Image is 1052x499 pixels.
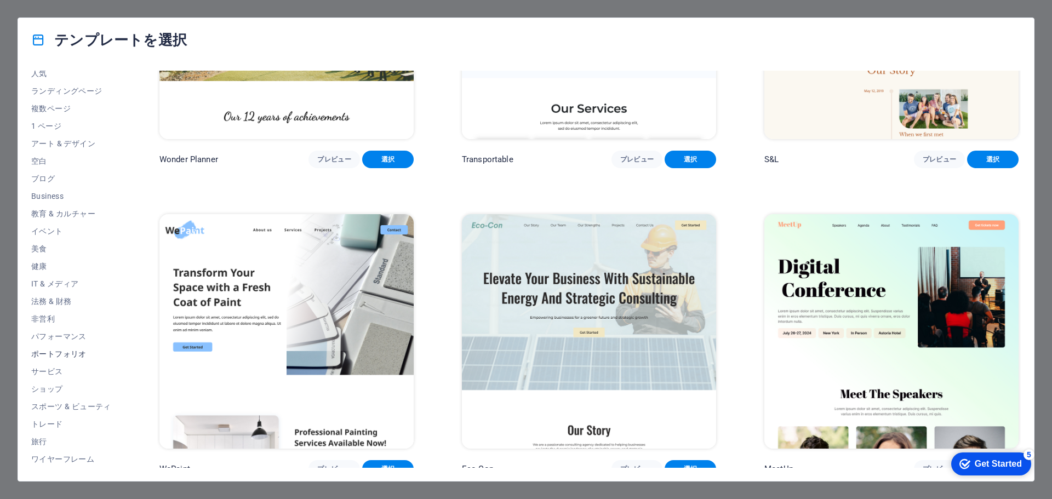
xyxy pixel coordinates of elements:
[308,151,360,168] button: プレビュー
[462,214,716,449] img: Eco-Con
[31,244,111,253] span: 美食
[31,227,111,236] span: イベント
[31,170,111,187] button: ブログ
[764,154,779,165] p: S&L
[308,460,360,478] button: プレビュー
[31,122,111,130] span: 1 ページ
[32,12,79,22] div: Get Started
[31,328,111,345] button: パフォーマンス
[914,151,965,168] button: プレビュー
[31,104,111,113] span: 複数ページ
[31,275,111,292] button: IT & メディア
[31,262,111,271] span: 健康
[31,117,111,135] button: 1 ページ
[31,157,111,165] span: 空白
[673,155,707,164] span: 選択
[31,222,111,240] button: イベント
[81,2,92,13] div: 5
[462,154,513,165] p: Transportable
[31,209,111,218] span: 教育 & カルチャー
[31,292,111,310] button: 法務 & 財務
[31,450,111,468] button: ワイヤーフレーム
[764,463,793,474] p: MeetUp
[976,155,1010,164] span: 選択
[362,460,414,478] button: 選択
[31,87,111,95] span: ランディングページ
[31,65,111,82] button: 人気
[31,100,111,117] button: 複数ページ
[31,135,111,152] button: アート & デザイン
[31,192,111,200] span: Business
[31,82,111,100] button: ランディングページ
[31,332,111,341] span: パフォーマンス
[31,152,111,170] button: 空白
[611,151,663,168] button: プレビュー
[159,214,414,449] img: WePaint
[31,205,111,222] button: 教育 & カルチャー
[914,460,965,478] button: プレビュー
[159,154,218,165] p: Wonder Planner
[31,345,111,363] button: ポートフォリオ
[31,385,111,393] span: ショップ
[31,398,111,415] button: スポーツ & ビューティ
[371,155,405,164] span: 選択
[673,464,707,473] span: 選択
[31,363,111,380] button: サービス
[665,151,716,168] button: 選択
[31,174,111,183] span: ブログ
[31,139,111,148] span: アート & デザイン
[923,155,957,164] span: プレビュー
[31,314,111,323] span: 非営利
[31,349,111,358] span: ポートフォリオ
[31,437,111,446] span: 旅行
[371,464,405,473] span: 選択
[317,464,351,473] span: プレビュー
[31,455,111,463] span: ワイヤーフレーム
[31,433,111,450] button: 旅行
[9,5,89,28] div: Get Started 5 items remaining, 0% complete
[31,69,111,78] span: 人気
[31,187,111,205] button: Business
[967,151,1019,168] button: 選択
[31,279,111,288] span: IT & メディア
[764,214,1019,449] img: MeetUp
[31,297,111,306] span: 法務 & 財務
[620,155,654,164] span: プレビュー
[31,415,111,433] button: トレード
[31,240,111,257] button: 美食
[31,367,111,376] span: サービス
[31,31,187,49] h4: テンプレートを選択
[611,460,663,478] button: プレビュー
[665,460,716,478] button: 選択
[31,310,111,328] button: 非営利
[31,420,111,428] span: トレード
[317,155,351,164] span: プレビュー
[462,463,494,474] p: Eco-Con
[362,151,414,168] button: 選択
[159,463,190,474] p: WePaint
[923,464,957,473] span: プレビュー
[31,257,111,275] button: 健康
[31,380,111,398] button: ショップ
[620,464,654,473] span: プレビュー
[31,402,111,411] span: スポーツ & ビューティ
